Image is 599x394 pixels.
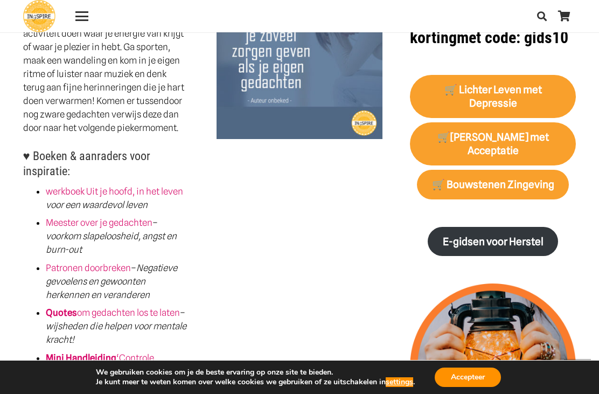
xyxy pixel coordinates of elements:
[68,10,95,23] a: Menu
[96,368,415,377] p: We gebruiken cookies om je de beste ervaring op onze site te bieden.
[46,231,177,255] em: voorkom slapeloosheid, angst en burn-out
[46,321,186,345] em: wijsheden die helpen voor mentale kracht!
[417,170,569,199] a: 🛒 Bouwstenen Zingeving
[46,306,189,347] li: –
[443,236,544,248] strong: E-gidsen voor Herstel
[564,359,591,386] a: Terug naar top
[432,178,554,191] strong: 🛒 Bouwstenen Zingeving
[386,377,413,387] button: settings
[46,307,77,318] strong: Quotes
[46,216,189,257] li: –
[410,122,576,165] a: 🛒[PERSON_NAME] met Acceptatie
[46,217,152,228] a: Meester over je gedachten
[96,377,415,387] p: Je kunt meer te weten komen over welke cookies we gebruiken of ze uitschakelen in .
[46,261,189,302] li: –
[46,262,177,300] em: Negatieve gevoelens en gewoonten herkennen en veranderen
[46,352,116,363] strong: Mini Handleiding
[428,227,558,257] a: E-gidsen voor Herstel
[435,368,501,387] button: Accepteer
[410,75,576,118] a: 🛒 Lichter Leven met Depressie
[46,186,183,197] a: werkboek Uit je hoofd, in het leven
[23,149,189,185] h3: ♥ Boeken & aanraders voor inspiratie:
[46,262,131,273] a: Patronen doorbreken
[437,131,549,157] strong: 🛒[PERSON_NAME] met Acceptatie
[444,84,542,109] strong: 🛒 Lichter Leven met Depressie
[46,307,180,318] a: Quotesom gedachten los te laten
[46,199,148,210] em: voor een waardevol leven
[531,3,553,30] a: Zoeken
[46,351,189,392] li: –
[46,352,154,377] a: Mini Handleiding‘Controle Loslaten’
